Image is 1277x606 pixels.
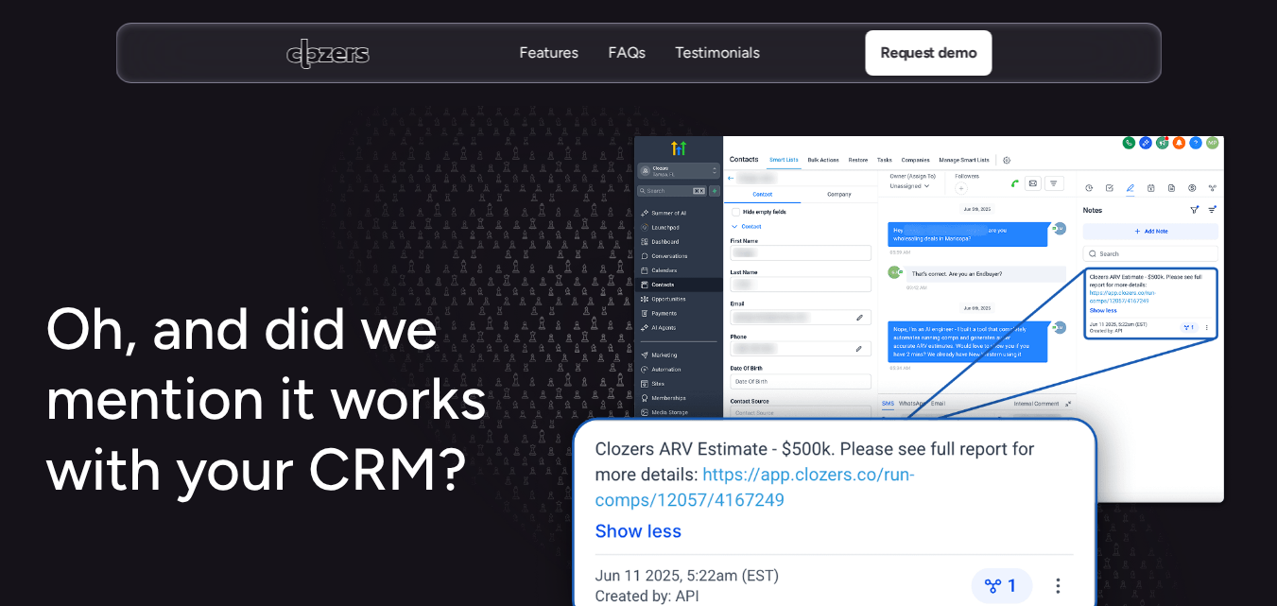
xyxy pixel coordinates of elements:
a: TestimonialsTestimonials [675,43,759,64]
p: Testimonials [675,63,759,84]
p: FAQs [608,63,645,84]
p: Features [519,63,578,84]
a: Request demo [865,30,991,76]
h1: Oh, and did we mention it works with your CRM? [45,294,499,505]
p: Request demo [880,41,975,65]
p: FAQs [608,43,645,63]
p: Testimonials [675,43,759,63]
a: FAQsFAQs [608,43,645,64]
a: FeaturesFeatures [519,43,578,64]
p: Features [519,43,578,63]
